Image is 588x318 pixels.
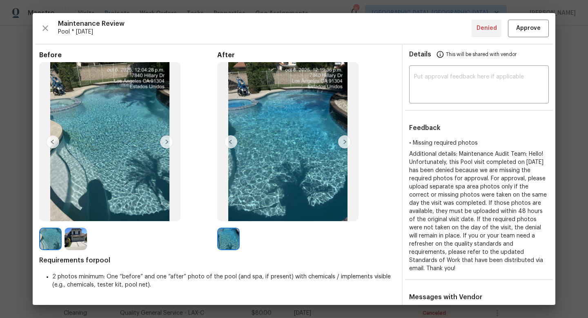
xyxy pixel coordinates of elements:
[58,20,472,28] span: Maintenance Review
[409,140,478,146] span: • Missing required photos
[409,45,431,64] span: Details
[508,20,549,37] button: Approve
[217,51,395,59] span: After
[516,23,541,34] span: Approve
[409,125,441,131] span: Feedback
[160,135,173,148] img: right-chevron-button-url
[52,273,395,289] li: 2 photos minimum: One “before” and one “after” photo of the pool (and spa, if present) with chemi...
[338,135,351,148] img: right-chevron-button-url
[409,151,547,271] span: Additional details: Maintenance Audit Team: Hello! Unfortunately, this Pool visit completed on [D...
[224,135,237,148] img: left-chevron-button-url
[446,45,517,64] span: This will be shared with vendor
[39,51,217,59] span: Before
[39,256,395,264] span: Requirements for pool
[46,135,59,148] img: left-chevron-button-url
[58,28,472,36] span: Pool * [DATE]
[409,294,482,300] span: Messages with Vendor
